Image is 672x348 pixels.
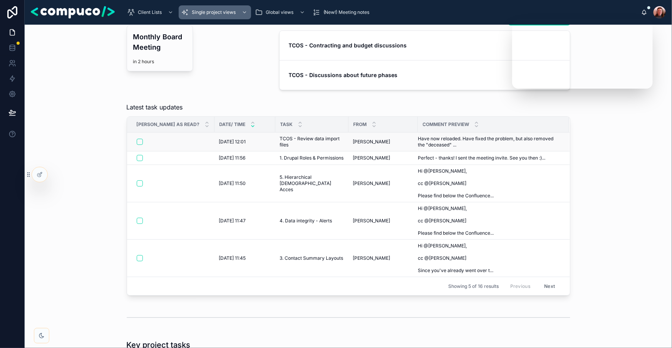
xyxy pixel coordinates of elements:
[323,9,370,15] span: (New!) Meeting notes
[127,25,193,71] a: Monthly Board Meetingin 2 hours
[137,121,200,128] span: [PERSON_NAME] as read?
[280,155,344,161] a: 1. Drupal Roles & Permissions
[353,218,413,224] a: [PERSON_NAME]
[289,72,398,78] strong: TCOS - Discussions about future phases
[280,31,570,60] a: TCOS - Contracting and budget discussions
[280,60,570,90] a: TCOS - Discussions about future phases
[310,5,375,19] a: (New!) Meeting notes
[423,121,469,128] span: Comment preview
[219,155,246,161] span: [DATE] 11:56
[418,205,560,236] a: Hi @[PERSON_NAME], cc @[PERSON_NAME] Please find below the Confluence...
[353,139,390,145] span: [PERSON_NAME]
[280,218,344,224] a: 4. Data integrity - Alerts
[289,42,407,49] strong: TCOS - Contracting and budget discussions
[418,136,560,148] a: Have now reloaded. Have fixed the problem, but also removed the "deceased" ...
[133,59,154,65] p: in 2 hours
[353,218,390,224] span: [PERSON_NAME]
[280,174,344,193] a: 5. Hierarchical [DEMOGRAPHIC_DATA] Acces
[353,255,390,261] span: [PERSON_NAME]
[448,283,499,289] span: Showing 5 of 16 results
[179,5,251,19] a: Single project views
[219,139,246,145] span: [DATE] 12:01
[253,5,309,19] a: Global views
[353,139,413,145] a: [PERSON_NAME]
[219,255,271,261] a: [DATE] 11:45
[219,218,246,224] span: [DATE] 11:47
[418,243,560,274] a: Hi @[PERSON_NAME], cc @[PERSON_NAME] Since you've already went over t...
[138,9,162,15] span: Client Lists
[192,9,236,15] span: Single project views
[353,255,413,261] a: [PERSON_NAME]
[220,121,246,128] span: Date/ time
[418,155,560,161] a: Perfect - thanks! I sent the meeting invite. See you then :)...
[280,255,344,261] span: 3. Contact Summary Layouts
[280,121,293,128] span: Task
[354,121,367,128] span: From
[280,255,344,261] a: 3. Contact Summary Layouts
[125,5,177,19] a: Client Lists
[266,9,293,15] span: Global views
[353,180,390,187] span: [PERSON_NAME]
[353,155,390,161] span: [PERSON_NAME]
[219,180,246,187] span: [DATE] 11:50
[280,136,344,148] a: TCOS - Review data import files
[418,168,560,199] a: Hi @[PERSON_NAME], cc @[PERSON_NAME] Please find below the Confluence...
[418,155,546,161] span: Perfect - thanks! I sent the meeting invite. See you then :)...
[353,180,413,187] a: [PERSON_NAME]
[31,6,115,18] img: App logo
[133,32,186,52] h4: Monthly Board Meeting
[219,255,246,261] span: [DATE] 11:45
[280,218,332,224] span: 4. Data integrity - Alerts
[121,4,641,21] div: scrollable content
[219,139,271,145] a: [DATE] 12:01
[219,155,271,161] a: [DATE] 11:56
[539,280,560,292] button: Next
[353,155,413,161] a: [PERSON_NAME]
[127,103,183,112] span: Latest task updates
[219,218,271,224] a: [DATE] 11:47
[219,180,271,187] a: [DATE] 11:50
